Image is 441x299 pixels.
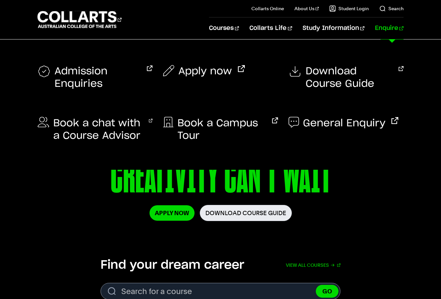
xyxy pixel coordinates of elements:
[200,205,292,221] a: Download Course Guide
[37,65,152,90] a: Admission Enquiries
[177,117,266,142] span: Book a Campus Tour
[316,285,338,298] button: GO
[163,65,245,78] a: Apply now
[286,258,340,272] a: View all courses
[55,65,141,90] span: Admission Enquiries
[150,205,195,221] a: Apply Now
[306,65,393,90] span: Download Course Guide
[37,151,404,205] p: CREATIVITY CAN'T WAIT
[251,5,284,12] a: Collarts Online
[209,17,239,39] a: Courses
[37,10,122,29] div: Go to homepage
[37,117,152,142] a: Book a chat with a Course Advisor
[329,5,369,12] a: Student Login
[289,65,404,90] a: Download Course Guide
[178,65,232,78] span: Apply now
[375,17,404,39] a: Enquire
[163,117,278,142] a: Book a Campus Tour
[101,258,244,272] h2: Find your dream career
[249,17,292,39] a: Collarts Life
[289,117,398,130] a: General Enquiry
[53,117,143,142] span: Book a chat with a Course Advisor
[379,5,404,12] a: Search
[303,17,364,39] a: Study Information
[294,5,319,12] a: About Us
[303,117,385,130] span: General Enquiry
